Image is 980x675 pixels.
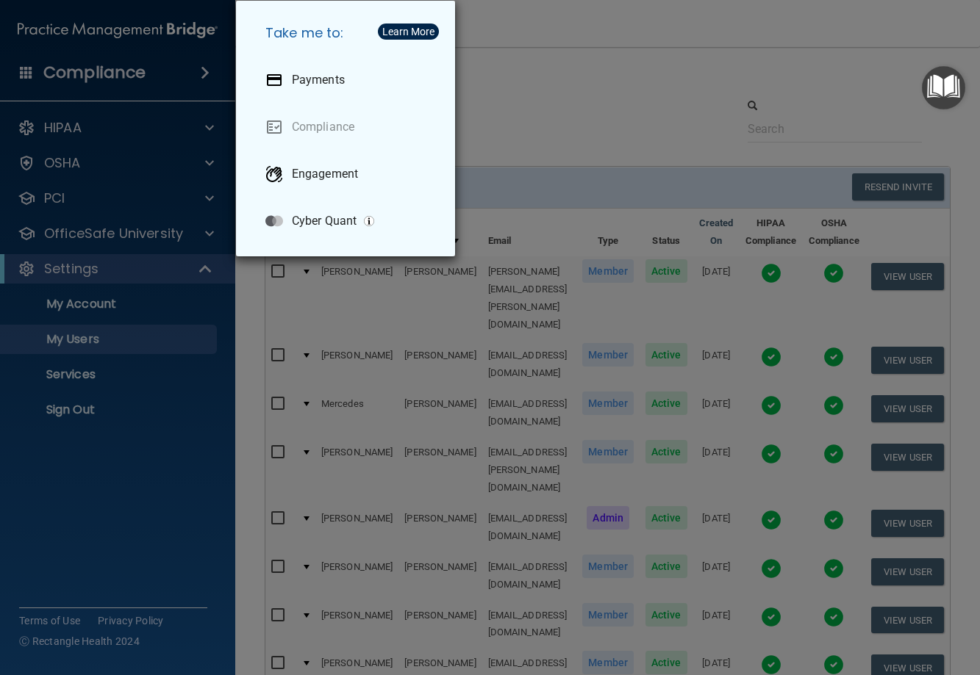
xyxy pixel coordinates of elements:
a: Cyber Quant [254,201,443,242]
button: Learn More [378,24,439,40]
p: Engagement [292,167,358,181]
button: Open Resource Center [922,66,965,109]
iframe: Drift Widget Chat Controller [726,571,962,629]
a: Compliance [254,107,443,148]
h5: Take me to: [254,12,443,54]
div: Learn More [382,26,434,37]
a: Payments [254,59,443,101]
p: Cyber Quant [292,214,357,228]
a: Engagement [254,154,443,195]
p: Payments [292,73,345,87]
